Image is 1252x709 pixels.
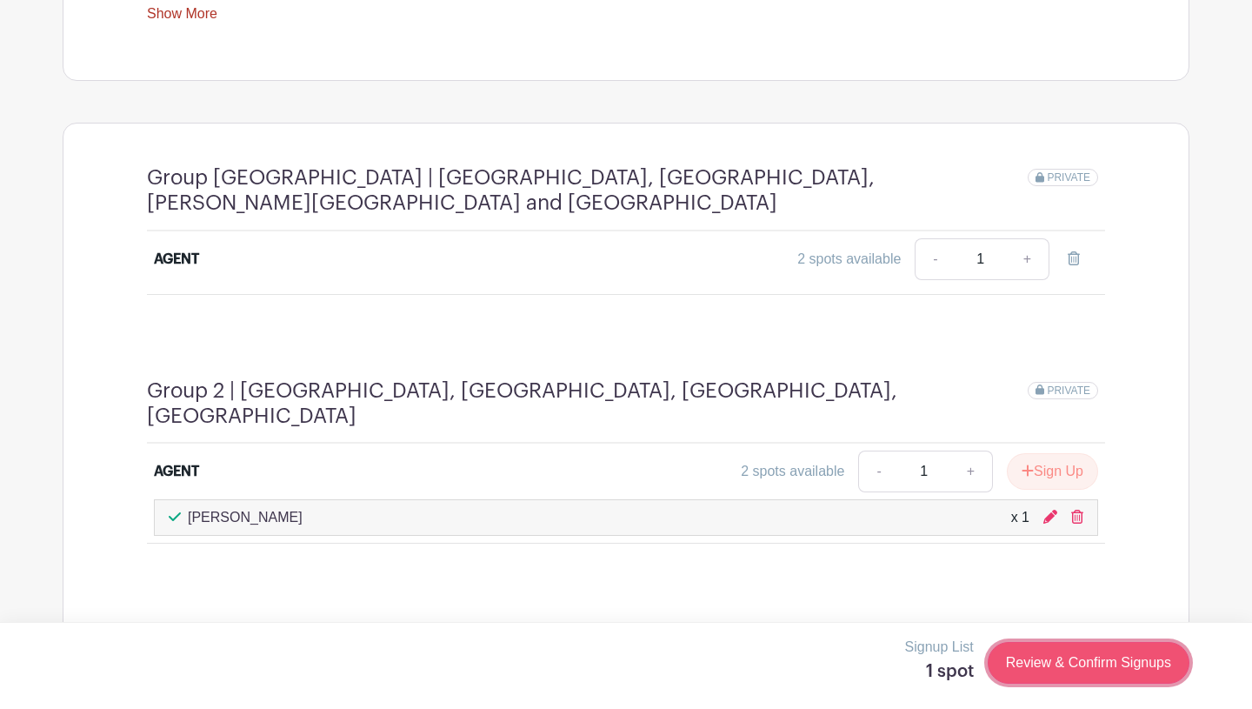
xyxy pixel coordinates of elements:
[1011,507,1029,528] div: x 1
[988,642,1189,684] a: Review & Confirm Signups
[915,238,955,280] a: -
[741,461,844,482] div: 2 spots available
[147,6,217,28] a: Show More
[154,249,199,270] div: AGENT
[797,249,901,270] div: 2 spots available
[188,507,303,528] p: [PERSON_NAME]
[1007,453,1098,490] button: Sign Up
[1047,171,1090,184] span: PRIVATE
[949,451,993,492] a: +
[1047,385,1090,397] span: PRIVATE
[154,461,199,482] div: AGENT
[1006,238,1049,280] a: +
[147,165,1028,216] h4: Group [GEOGRAPHIC_DATA] | [GEOGRAPHIC_DATA], [GEOGRAPHIC_DATA], [PERSON_NAME][GEOGRAPHIC_DATA] an...
[905,661,974,682] h5: 1 spot
[905,637,974,658] p: Signup List
[858,451,898,492] a: -
[147,378,1028,429] h4: Group 2 | [GEOGRAPHIC_DATA], [GEOGRAPHIC_DATA], [GEOGRAPHIC_DATA], [GEOGRAPHIC_DATA]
